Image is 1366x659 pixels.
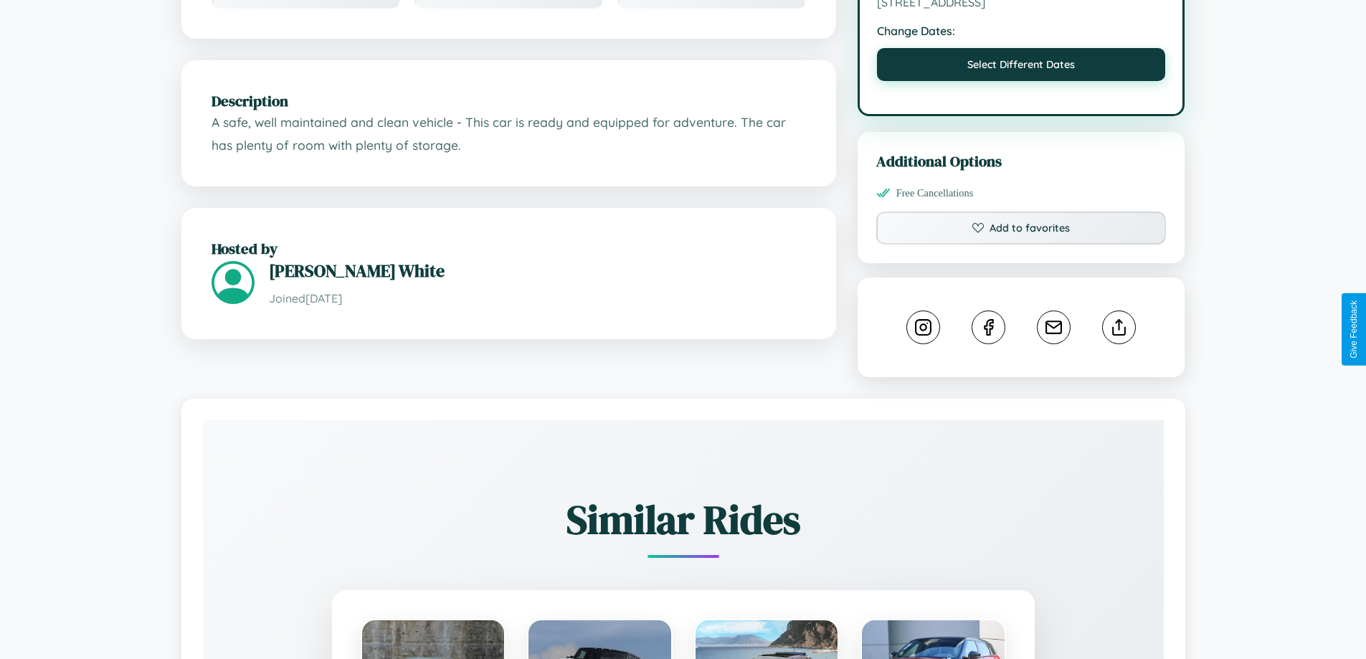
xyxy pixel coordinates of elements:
span: Free Cancellations [896,187,974,199]
button: Add to favorites [876,212,1167,245]
button: Select Different Dates [877,48,1166,81]
strong: Change Dates: [877,24,1166,38]
h3: [PERSON_NAME] White [269,259,806,283]
h2: Similar Rides [253,492,1114,547]
p: Joined [DATE] [269,288,806,309]
p: A safe, well maintained and clean vehicle - This car is ready and equipped for adventure. The car... [212,111,806,156]
div: Give Feedback [1349,300,1359,359]
h2: Hosted by [212,238,806,259]
h2: Description [212,90,806,111]
h3: Additional Options [876,151,1167,171]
